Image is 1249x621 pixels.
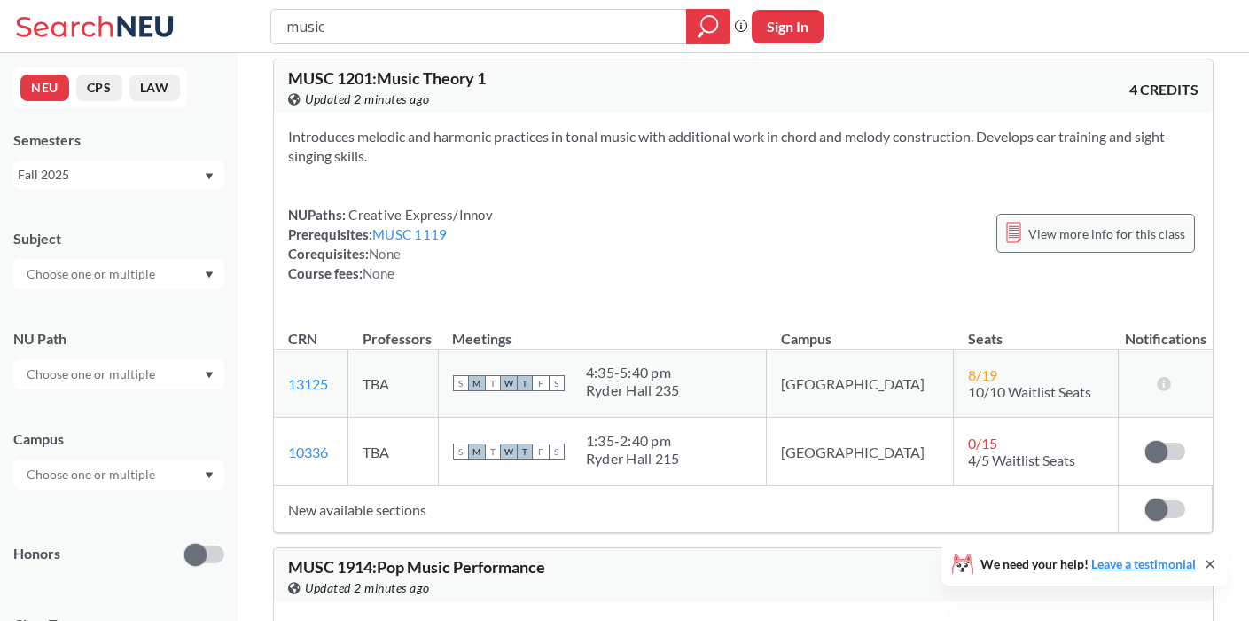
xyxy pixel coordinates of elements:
a: Leave a testimonial [1091,556,1196,571]
span: T [517,375,533,391]
span: F [533,375,549,391]
div: Dropdown arrow [13,359,224,389]
span: S [453,444,469,460]
div: Ryder Hall 235 [586,381,680,399]
div: CRN [288,329,317,349]
div: 4:35 - 5:40 pm [586,364,680,381]
th: Meetings [438,311,766,350]
td: TBA [348,418,439,486]
span: 8 / 19 [968,366,997,383]
section: Introduces melodic and harmonic practices in tonal music with additional work in chord and melody... [288,127,1198,166]
div: Subject [13,229,224,248]
svg: Dropdown arrow [205,271,214,279]
td: New available sections [274,486,1119,533]
div: Fall 2025 [18,165,203,185]
svg: Dropdown arrow [205,173,214,180]
span: MUSC 1201 : Music Theory 1 [288,68,486,88]
button: CPS [76,75,122,101]
span: S [549,375,565,391]
th: Seats [954,311,1119,350]
span: None [369,246,401,262]
span: 10/10 Waitlist Seats [968,383,1091,400]
a: 13125 [288,375,328,392]
svg: magnifying glass [698,14,719,39]
td: TBA [348,350,439,418]
span: Creative Express/Innov [346,207,493,223]
div: magnifying glass [686,9,730,44]
span: W [501,444,517,460]
span: W [501,375,517,391]
span: None [363,265,394,281]
td: [GEOGRAPHIC_DATA] [767,418,954,486]
svg: Dropdown arrow [205,372,214,379]
span: T [517,444,533,460]
span: T [485,375,501,391]
span: Updated 2 minutes ago [305,578,430,598]
span: Updated 2 minutes ago [305,90,430,109]
span: M [469,375,485,391]
th: Campus [767,311,954,350]
div: Dropdown arrow [13,259,224,289]
span: 4/5 Waitlist Seats [968,452,1075,468]
th: Notifications [1119,311,1213,350]
span: 4 CREDITS [1129,80,1198,99]
button: LAW [129,75,180,101]
span: View more info for this class [1028,223,1185,245]
div: Fall 2025Dropdown arrow [13,161,224,189]
input: Choose one or multiple [18,364,167,385]
button: Sign In [752,10,824,43]
span: S [453,375,469,391]
span: S [549,444,565,460]
td: [GEOGRAPHIC_DATA] [767,350,954,418]
span: We need your help! [980,558,1196,570]
div: Dropdown arrow [13,460,224,490]
div: NUPaths: Prerequisites: Corequisites: Course fees: [288,205,493,283]
a: 10336 [288,444,328,460]
input: Choose one or multiple [18,464,167,485]
span: F [533,444,549,460]
span: M [469,444,485,460]
div: 1:35 - 2:40 pm [586,432,680,450]
p: Honors [13,544,60,564]
div: Campus [13,429,224,449]
a: MUSC 1119 [372,226,447,242]
input: Choose one or multiple [18,263,167,285]
div: Ryder Hall 215 [586,450,680,468]
span: T [485,444,501,460]
th: Professors [348,311,439,350]
span: MUSC 1914 : Pop Music Performance [288,557,545,577]
input: Class, professor, course number, "phrase" [285,12,674,42]
div: NU Path [13,329,224,349]
div: Semesters [13,130,224,150]
svg: Dropdown arrow [205,472,214,479]
span: 0 / 15 [968,435,997,452]
button: NEU [20,75,69,101]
